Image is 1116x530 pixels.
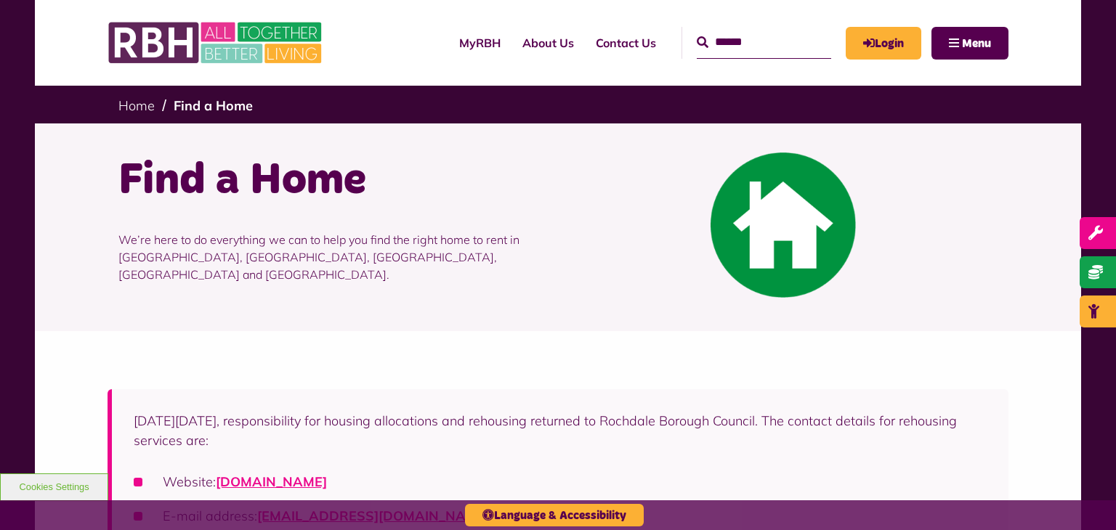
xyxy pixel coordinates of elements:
[465,504,644,526] button: Language & Accessibility
[711,152,856,298] img: Find A Home
[174,97,253,114] a: Find a Home
[585,23,667,62] a: Contact Us
[134,472,987,492] li: Website:
[118,97,155,114] a: Home
[448,23,511,62] a: MyRBH
[108,15,325,71] img: RBH
[118,209,547,305] p: We’re here to do everything we can to help you find the right home to rent in [GEOGRAPHIC_DATA], ...
[931,27,1008,60] button: Navigation
[134,411,987,450] p: [DATE][DATE], responsibility for housing allocations and rehousing returned to Rochdale Borough C...
[511,23,585,62] a: About Us
[1051,465,1116,530] iframe: Netcall Web Assistant for live chat
[216,473,327,490] a: [DOMAIN_NAME]
[846,27,921,60] a: MyRBH
[962,38,991,49] span: Menu
[118,152,547,209] h1: Find a Home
